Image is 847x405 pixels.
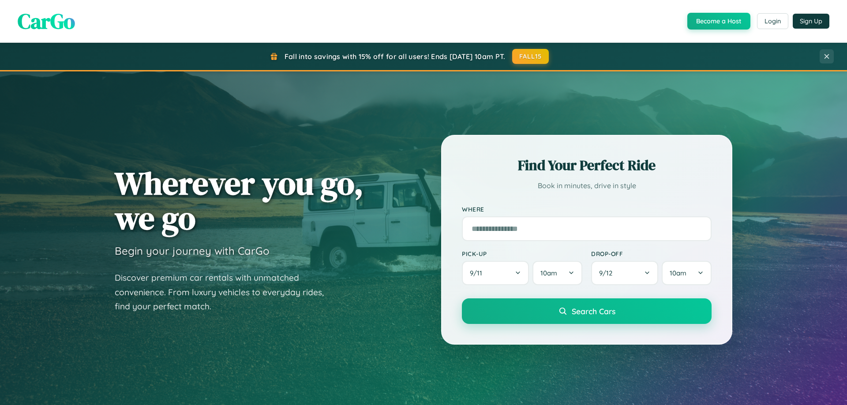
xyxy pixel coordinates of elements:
[572,306,615,316] span: Search Cars
[591,250,712,257] label: Drop-off
[591,261,658,285] button: 9/12
[540,269,557,277] span: 10am
[462,261,529,285] button: 9/11
[532,261,582,285] button: 10am
[462,205,712,213] label: Where
[757,13,788,29] button: Login
[662,261,712,285] button: 10am
[115,166,364,235] h1: Wherever you go, we go
[462,298,712,324] button: Search Cars
[470,269,487,277] span: 9 / 11
[793,14,829,29] button: Sign Up
[599,269,617,277] span: 9 / 12
[462,250,582,257] label: Pick-up
[670,269,686,277] span: 10am
[18,7,75,36] span: CarGo
[687,13,750,30] button: Become a Host
[115,244,270,257] h3: Begin your journey with CarGo
[115,271,335,314] p: Discover premium car rentals with unmatched convenience. From luxury vehicles to everyday rides, ...
[462,156,712,175] h2: Find Your Perfect Ride
[285,52,506,61] span: Fall into savings with 15% off for all users! Ends [DATE] 10am PT.
[462,179,712,192] p: Book in minutes, drive in style
[512,49,549,64] button: FALL15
